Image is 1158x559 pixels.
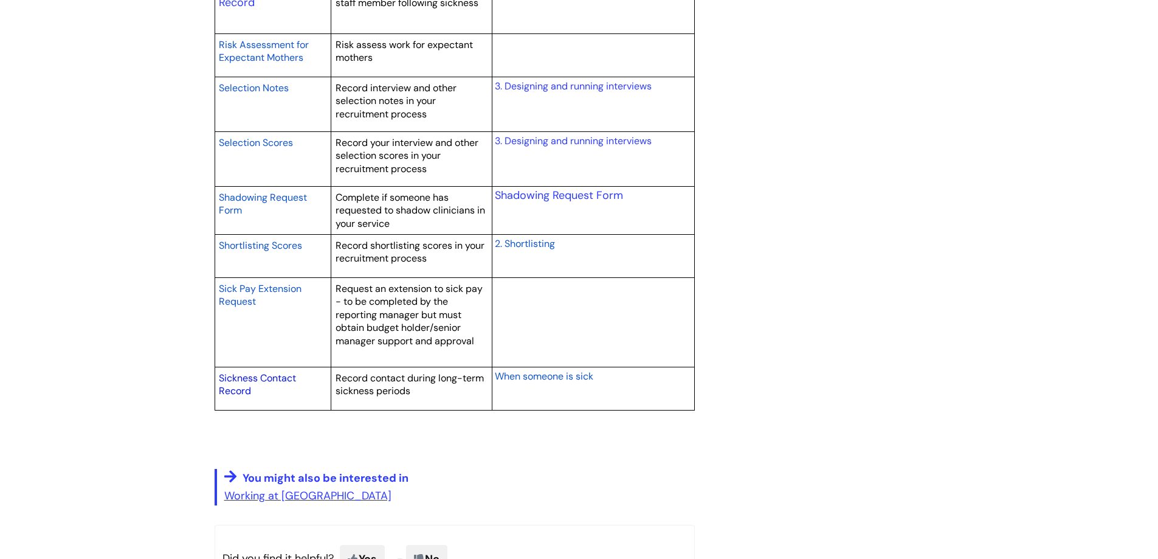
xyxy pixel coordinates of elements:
span: Record contact during long-term sickness periods [336,372,484,398]
span: You might also be interested in [243,471,408,485]
span: Risk assess work for expectant mothers [336,38,473,64]
span: Record your interview and other selection scores in your recruitment process [336,136,478,175]
a: Shortlisting Scores [219,238,302,252]
span: Shadowing Request Form [219,191,307,217]
a: Sick Pay Extension Request [219,281,302,309]
a: Sickness Contact Record [219,372,296,398]
span: Complete if someone has requested to shadow clinicians in your service [336,191,485,230]
span: Record shortlisting scores in your recruitment process [336,239,484,265]
span: Shortlisting Scores [219,239,302,252]
a: 2. Shortlisting [495,236,555,251]
span: Selection Notes [219,82,289,94]
span: When someone is sick [495,370,593,383]
a: Risk Assessment for Expectant Mothers [219,37,309,65]
span: Sick Pay Extension Request [219,282,302,308]
span: Risk Assessment for Expectant Mothers [219,38,309,64]
a: 3. Designing and running interviews [495,134,652,147]
a: Working at [GEOGRAPHIC_DATA] [224,488,391,503]
span: Record interview and other selection notes in your recruitment process [336,82,457,120]
a: 3. Designing and running interviews [495,80,652,92]
span: Selection Scores [219,136,293,149]
a: When someone is sick [495,369,593,383]
span: 2. Shortlisting [495,237,555,250]
a: Selection Notes [219,80,289,95]
span: Request an extension to sick pay - to be completed by the reporting manager but must obtain budge... [336,282,483,347]
a: Selection Scores [219,135,293,150]
a: Shadowing Request Form [219,190,307,218]
a: Shadowing Request Form [495,188,623,203]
